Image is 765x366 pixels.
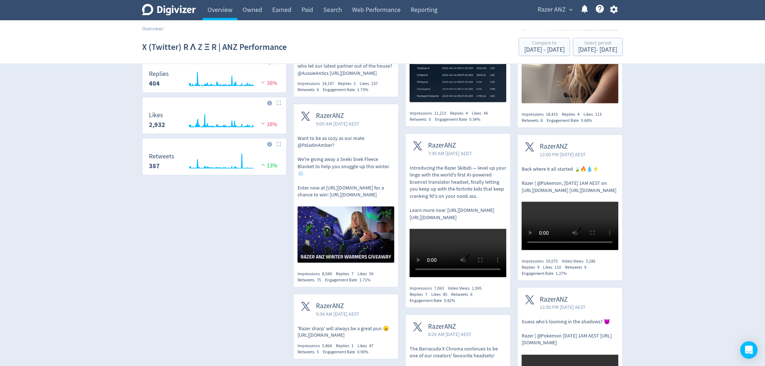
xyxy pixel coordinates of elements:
span: 12:30 PM [DATE] AEST [540,303,586,311]
button: Razer ANZ [535,4,574,16]
p: Back where it all started 🍃🔥💧⚡️ Razer | @Pokemon, [DATE] 1AM AEST on [URL][DOMAIN_NAME] [URL][DOM... [522,166,619,194]
span: 1,595 [472,285,482,291]
a: RazerANZ12:00 PM [DATE] AESTBack where it all started 🍃🔥💧⚡️ Razer | @Pokemon, [DATE] 1AM AEST on ... [518,135,623,252]
span: 7 [351,271,354,277]
div: Replies [336,343,358,349]
div: Video Views [562,258,600,264]
h1: X (Twitter) R Λ Z Ξ R | ANZ Performance [142,35,287,59]
span: 0.68% [581,118,593,123]
span: 47 [369,343,373,349]
span: 113 [595,111,602,117]
span: 12:00 PM [DATE] AEST [540,151,586,158]
span: 10,075 [546,258,558,264]
span: 56 [369,271,373,277]
span: 34 [483,110,488,116]
span: 7,063 [434,285,444,291]
strong: 387 [149,162,160,170]
span: 75 [317,277,321,283]
img: positive-performance.svg [260,162,267,167]
span: 2 [354,81,356,86]
div: Replies [562,111,584,118]
span: 0.34% [469,116,480,122]
div: Retweets [565,264,591,271]
div: Likes [472,110,492,116]
span: expand_more [568,7,574,13]
a: RazerANZ7:30 AM [DATE] AEDTIntroducing the Razer Skibidi — level up your lingo with the world's f... [406,134,510,280]
p: Want to be as cozy as our mate @PaladinAmber? We're giving away a Sneki Snek Fleece Blanket to he... [298,135,394,199]
span: 9 [537,264,539,270]
strong: 404 [149,79,160,88]
div: Impressions [410,285,448,291]
a: RazerANZ1:26 AM [DATE] AEST@Razer this is like 50,000 Aussie Dollarydoos. [URL][DOMAIN_NAME] [406,4,510,105]
div: Likes [543,264,565,271]
div: Replies [450,110,472,116]
div: Impressions [298,343,336,349]
p: Guess who’s looming in the shadows? 😈 Razer | @Pokemon [DATE] 1AM AEST [URL][DOMAIN_NAME] [522,318,619,346]
span: 1.73% [357,87,368,93]
svg: Replies 404 [145,71,283,90]
div: Likes [584,111,606,118]
span: 9:00 AM [DATE] AEST [316,120,359,127]
span: RazerANZ [316,302,359,310]
div: Replies [338,81,360,87]
span: 18,415 [546,111,558,117]
div: Impressions [522,258,562,264]
div: Engagement Rate [435,116,484,123]
span: 4 [466,110,468,116]
div: Replies [522,264,543,271]
div: Retweets [410,116,435,123]
div: [DATE] - [DATE] [524,47,565,53]
div: Engagement Rate [323,349,372,356]
div: Select period [578,41,617,47]
div: Engagement Rate [547,118,597,124]
div: Replies [410,291,431,298]
div: Likes [360,81,382,87]
span: 0 [429,116,431,122]
span: 110 [555,264,561,270]
div: Retweets [522,118,547,124]
div: Retweets [298,277,325,283]
span: RazerANZ [540,295,586,304]
span: 1.71% [359,277,371,283]
span: RazerANZ [540,142,586,151]
div: Compare to [524,41,565,47]
span: 0.90% [357,349,368,355]
span: 9:34 AM [DATE] AEST [316,310,359,318]
div: Likes [431,291,451,298]
svg: Likes 2,932 [145,112,283,131]
p: who let our latest partner out of the house? @AussieAntics [URL][DOMAIN_NAME] [298,63,394,77]
div: Impressions [298,271,336,277]
strong: 2,932 [149,120,165,129]
svg: Retweets 387 [145,153,283,172]
img: negative-performance.svg [260,121,267,126]
span: RazerANZ [316,112,359,120]
span: 1 [351,343,354,349]
span: 7:30 AM [DATE] AEDT [428,150,472,157]
div: Likes [358,271,377,277]
span: 14,197 [322,81,334,86]
span: 4 [578,111,580,117]
span: 8 [541,118,543,123]
p: Introducing the Razer Skibidi — level up your lingo with the world's first AI-powered brainrot tr... [410,165,507,221]
span: RazerANZ [428,141,472,150]
div: Impressions [298,81,338,87]
span: 3,286 [586,258,596,264]
div: [DATE] - [DATE] [578,47,617,53]
img: negative-performance.svg [260,80,267,85]
span: 1.27% [556,271,567,276]
div: Open Intercom Messenger [740,341,758,359]
div: Impressions [522,111,562,118]
a: Overview [142,25,162,32]
button: Select period[DATE]- [DATE] [573,38,623,56]
span: RazerANZ [428,323,471,331]
img: Placeholder [277,101,281,105]
span: 7 [425,291,427,297]
div: Impressions [410,110,450,116]
span: 5,864 [322,343,332,349]
span: 38% [260,121,277,128]
dt: Likes [149,111,165,119]
a: RazerANZ9:00 AM [DATE] AESTWant to be as cozy as our mate @PaladinAmber? We're giving away a Snek... [294,104,398,265]
p: 'Razer sharp' will always be a great pun 😠 [URL][DOMAIN_NAME] [298,325,394,339]
dt: Replies [149,70,169,78]
span: 38% [260,80,277,87]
